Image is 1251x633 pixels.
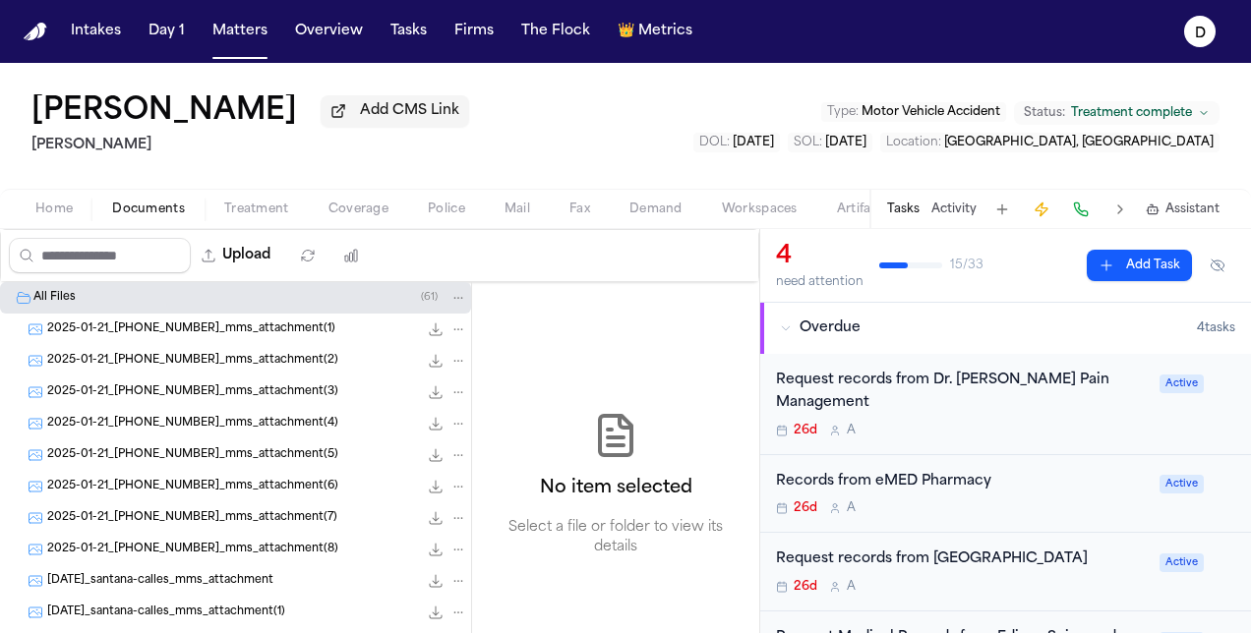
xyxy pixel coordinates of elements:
[496,518,736,557] p: Select a file or folder to view its details
[837,201,890,217] span: Artifacts
[821,102,1006,122] button: Edit Type: Motor Vehicle Accident
[9,238,191,273] input: Search files
[426,603,446,622] button: Download 2025-01-21_santana-calles_mms_attachment(1)
[950,258,983,273] span: 15 / 33
[886,137,941,148] span: Location :
[112,201,185,217] span: Documents
[328,201,388,217] span: Coverage
[24,23,47,41] img: Finch Logo
[141,14,193,49] button: Day 1
[47,416,338,432] span: 2025-01-21_[PHONE_NUMBER]_mms_attachment(4)
[505,201,530,217] span: Mail
[47,447,338,464] span: 2025-01-21_[PHONE_NUMBER]_mms_attachment(5)
[794,137,822,148] span: SOL :
[426,477,446,496] button: Download 2025-01-21_732-439-2352_mms_attachment(6)
[760,533,1251,611] div: Open task: Request records from One Oak Medical Center
[1067,196,1095,223] button: Make a Call
[569,201,590,217] span: Fax
[788,133,872,152] button: Edit SOL: 2027-01-20
[1146,201,1220,217] button: Assistant
[1160,553,1204,572] span: Active
[540,475,692,502] h2: No item selected
[447,14,502,49] button: Firms
[1024,105,1065,121] span: Status:
[776,241,864,272] div: 4
[1197,320,1235,336] span: 4 task s
[776,370,1148,415] div: Request records from Dr. [PERSON_NAME] Pain Management
[1200,250,1235,281] button: Hide completed tasks (⌘⇧H)
[513,14,598,49] button: The Flock
[360,101,459,121] span: Add CMS Link
[827,106,859,118] span: Type :
[428,201,465,217] span: Police
[426,319,446,339] button: Download 2025-01-21_732-439-2352_mms_attachment(1)
[693,133,780,152] button: Edit DOL: 2025-01-20
[760,303,1251,354] button: Overdue4tasks
[47,384,338,401] span: 2025-01-21_[PHONE_NUMBER]_mms_attachment(3)
[47,604,285,621] span: [DATE]_santana-calles_mms_attachment(1)
[1160,475,1204,493] span: Active
[825,137,866,148] span: [DATE]
[426,508,446,528] button: Download 2025-01-21_732-439-2352_mms_attachment(7)
[847,500,856,516] span: A
[699,137,730,148] span: DOL :
[205,14,275,49] button: Matters
[31,134,469,157] h2: [PERSON_NAME]
[794,579,817,595] span: 26d
[287,14,371,49] button: Overview
[794,500,817,516] span: 26d
[887,201,920,217] button: Tasks
[880,133,1220,152] button: Edit Location: Plainfield, NJ
[426,382,446,402] button: Download 2025-01-21_732-439-2352_mms_attachment(3)
[24,23,47,41] a: Home
[47,573,273,590] span: [DATE]_santana-calles_mms_attachment
[776,548,1148,571] div: Request records from [GEOGRAPHIC_DATA]
[421,292,438,303] span: ( 61 )
[47,510,337,527] span: 2025-01-21_[PHONE_NUMBER]_mms_attachment(7)
[1028,196,1055,223] button: Create Immediate Task
[847,579,856,595] span: A
[33,290,76,307] span: All Files
[776,274,864,290] div: need attention
[31,94,297,130] h1: [PERSON_NAME]
[47,353,338,370] span: 2025-01-21_[PHONE_NUMBER]_mms_attachment(2)
[47,321,335,338] span: 2025-01-21_[PHONE_NUMBER]_mms_attachment(1)
[383,14,435,49] button: Tasks
[794,423,817,438] span: 26d
[31,94,297,130] button: Edit matter name
[733,137,774,148] span: [DATE]
[426,445,446,465] button: Download 2025-01-21_732-439-2352_mms_attachment(5)
[47,542,338,558] span: 2025-01-21_[PHONE_NUMBER]_mms_attachment(8)
[760,354,1251,455] div: Open task: Request records from Dr. Anup Patel Pain Management
[321,95,469,127] button: Add CMS Link
[862,106,1000,118] span: Motor Vehicle Accident
[35,201,73,217] span: Home
[1071,105,1192,121] span: Treatment complete
[722,201,798,217] span: Workspaces
[847,423,856,438] span: A
[1160,374,1204,393] span: Active
[426,414,446,433] button: Download 2025-01-21_732-439-2352_mms_attachment(4)
[1014,101,1220,125] button: Change status from Treatment complete
[760,455,1251,534] div: Open task: Records from eMED Pharmacy
[191,238,282,273] button: Upload
[931,201,977,217] button: Activity
[1087,250,1192,281] button: Add Task
[988,196,1016,223] button: Add Task
[224,201,289,217] span: Treatment
[944,137,1214,148] span: [GEOGRAPHIC_DATA], [GEOGRAPHIC_DATA]
[47,479,338,495] span: 2025-01-21_[PHONE_NUMBER]_mms_attachment(6)
[776,471,1148,493] div: Records from eMED Pharmacy
[426,540,446,559] button: Download 2025-01-21_732-439-2352_mms_attachment(8)
[63,14,129,49] button: Intakes
[426,571,446,591] button: Download 2025-01-21_santana-calles_mms_attachment
[610,14,700,49] button: crownMetrics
